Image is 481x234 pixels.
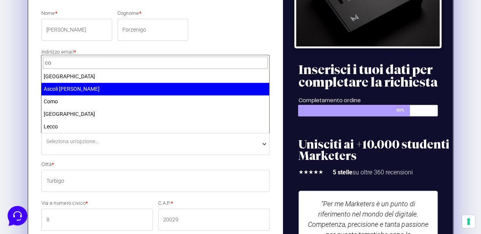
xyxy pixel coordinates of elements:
[24,55,40,70] img: dark
[303,168,308,177] i: ★
[53,164,100,182] button: Messages
[118,175,128,182] p: Help
[12,43,62,49] span: Your Conversations
[95,106,140,112] a: Open Help Center
[6,164,53,182] button: Home
[46,138,98,145] span: Seleziona un'opzione…
[298,63,449,89] h2: Inserisci i tuoi dati per completare la richiesta
[6,6,128,30] h2: Hello from Marketers 👋
[298,168,303,177] i: ★
[318,168,323,177] i: ★
[17,123,124,130] input: Search for an Article...
[41,133,270,155] span: Provincia
[298,98,360,103] span: Completamento ordine
[41,49,270,54] label: Indirizzo email
[37,55,52,70] img: dark
[55,81,106,87] span: Start a Conversation
[41,70,269,83] li: [GEOGRAPHIC_DATA]
[23,175,36,182] p: Home
[41,95,269,108] li: Como
[41,108,269,120] li: [GEOGRAPHIC_DATA]
[6,204,29,227] iframe: Customerly Messenger Launcher
[158,201,270,206] label: C.A.P.
[298,168,323,177] div: 5/5
[12,55,27,70] img: dark
[313,168,318,177] i: ★
[41,11,112,16] label: Nome
[462,215,475,228] button: Le tue preferenze relative al consenso per le tecnologie di tracciamento
[117,11,188,16] label: Cognome
[12,76,140,91] button: Start a Conversation
[41,162,270,167] label: Città
[12,106,52,112] span: Find an Answer
[41,201,153,206] label: Via e numero civico
[397,105,410,116] span: 80%
[65,175,87,182] p: Messages
[41,83,269,95] li: Ascoli [PERSON_NAME]
[298,139,449,162] h2: Unisciti ai +10.000 studenti Marketers
[41,120,269,133] li: Lecco
[308,168,313,177] i: ★
[99,164,146,182] button: Help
